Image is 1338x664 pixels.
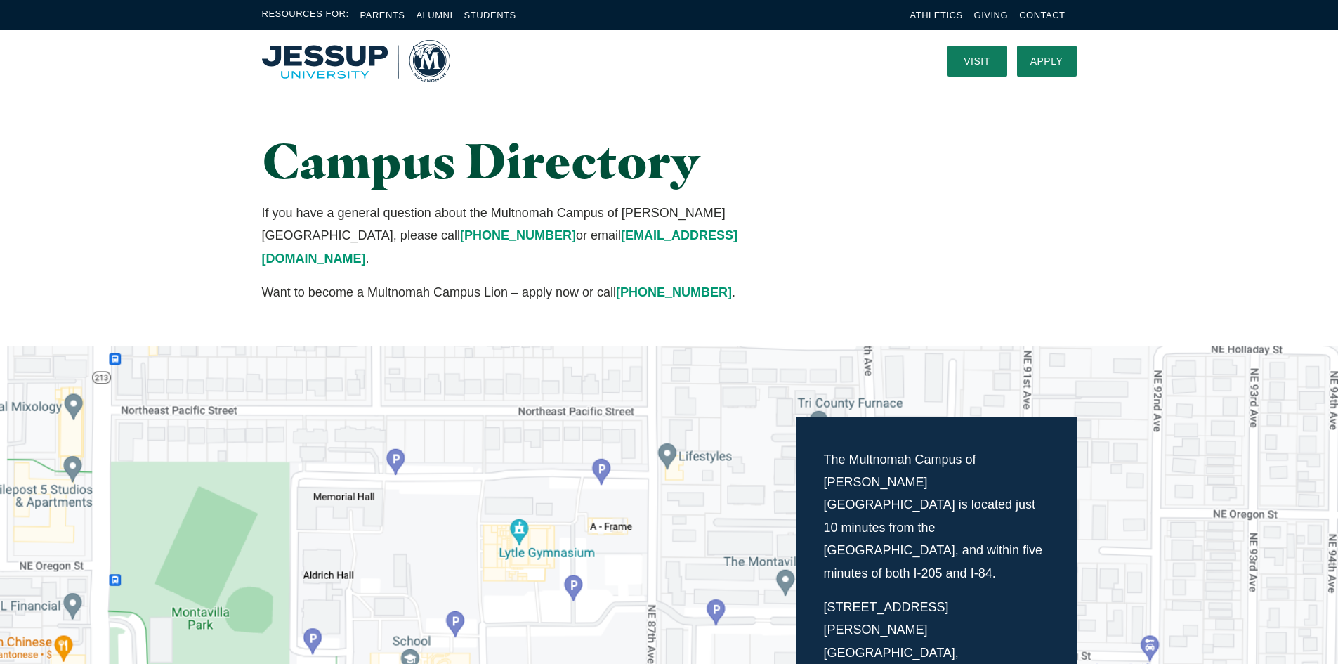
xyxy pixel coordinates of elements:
a: Students [464,10,516,20]
p: The Multnomah Campus of [PERSON_NAME][GEOGRAPHIC_DATA] is located just 10 minutes from the [GEOGR... [824,448,1049,585]
a: Contact [1019,10,1065,20]
a: Giving [974,10,1009,20]
a: Apply [1017,46,1077,77]
a: [PHONE_NUMBER] [460,228,576,242]
p: Want to become a Multnomah Campus Lion – apply now or call . [262,281,796,304]
h1: Campus Directory [262,134,796,188]
img: Multnomah University Logo [262,40,450,82]
a: [EMAIL_ADDRESS][DOMAIN_NAME] [262,228,737,265]
p: If you have a general question about the Multnomah Campus of [PERSON_NAME][GEOGRAPHIC_DATA], plea... [262,202,796,270]
span: Resources For: [262,7,349,23]
a: Visit [947,46,1007,77]
a: Alumni [416,10,452,20]
a: [PHONE_NUMBER] [616,285,732,299]
a: Home [262,40,450,82]
a: Parents [360,10,405,20]
a: Athletics [910,10,963,20]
